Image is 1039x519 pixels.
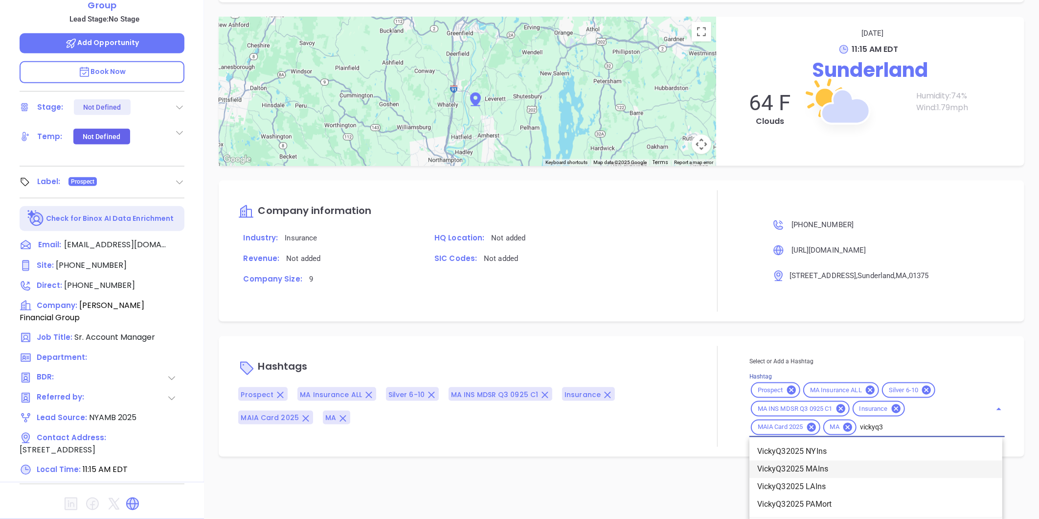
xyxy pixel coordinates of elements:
span: Sr. Account Manager [74,331,155,343]
span: Hashtags [258,360,307,374]
li: VickyQ32025 MAIns [749,461,1002,478]
span: 11:15 AM EDT [852,44,898,55]
li: VickyQ32025 NYIns [749,443,1002,461]
span: [PHONE_NUMBER] [64,280,135,291]
span: Silver 6-10 [388,390,425,400]
span: Insurance [285,234,317,242]
img: Google [221,153,253,166]
img: Ai-Enrich-DaqCidB-.svg [27,210,45,227]
p: Select or Add a Hashtag [749,356,1005,367]
label: Hashtag [749,374,772,380]
li: VickyQ32025 LAIns [749,478,1002,496]
span: Not added [491,234,525,242]
span: Not added [286,254,320,263]
li: VickyQ32025 PAMort [749,496,1002,514]
span: Job Title: [37,332,72,342]
span: Direct : [37,280,62,290]
span: , Sunderland [856,271,894,280]
a: Open this area in Google Maps (opens a new window) [221,153,253,166]
span: MAIA Card 2025 [241,413,298,423]
p: 64 F [726,90,814,116]
span: MA [824,424,845,432]
span: [STREET_ADDRESS] [20,444,95,455]
span: Email: [38,239,61,252]
span: BDR: [37,372,88,384]
span: [PHONE_NUMBER] [791,220,854,229]
div: Stage: [37,100,64,115]
span: Company Size: [243,274,302,284]
div: Not Defined [83,129,120,144]
span: Prospect [241,390,273,400]
div: Label: [37,174,61,189]
div: Not Defined [83,99,121,115]
span: MA [325,413,336,423]
span: 11:15 AM EDT [83,464,128,475]
div: Prospect [751,382,800,398]
span: MAIA Card 2025 [752,424,809,432]
button: Map camera controls [692,135,711,154]
img: Cloud Day [794,58,892,156]
span: Prospect [752,386,789,395]
span: SIC Codes: [434,253,477,263]
span: , 01375 [907,271,929,280]
span: [EMAIL_ADDRESS][DOMAIN_NAME] [64,239,167,251]
span: [URL][DOMAIN_NAME] [791,246,866,255]
p: [DATE] [731,27,1015,40]
button: Toggle fullscreen view [692,22,711,42]
span: Not added [484,254,518,263]
span: MA Insurance ALL [804,386,868,395]
span: [PERSON_NAME] Financial Group [20,300,144,323]
div: MA [823,420,857,435]
span: MA Insurance ALL [300,390,362,400]
div: Insurance [853,401,905,417]
p: Humidity: 74 % [916,90,1015,102]
span: Map data ©2025 Google [593,160,647,165]
button: Clear [989,407,993,411]
span: 9 [309,275,313,283]
span: Site : [37,260,54,270]
span: Company: [37,300,77,310]
p: Check for Binox AI Data Enrichment [46,213,174,224]
div: MAIA Card 2025 [751,420,820,435]
span: Book Now [78,67,126,76]
span: Add Opportunity [65,38,139,47]
p: Wind: 1.79 mph [916,102,1015,114]
p: Clouds [726,116,814,127]
span: , MA [895,271,907,280]
span: Department: [37,352,87,362]
div: MA INS MDSR Q3 0925 C1 [751,401,850,417]
span: MA INS MDSR Q3 0925 C1 [451,390,538,400]
a: Report a map error [674,160,713,165]
span: Insurance [854,405,894,413]
p: Lead Stage: No Stage [24,13,184,25]
a: Company information [238,206,371,217]
span: [STREET_ADDRESS] [790,271,857,280]
span: Prospect [71,176,95,187]
span: Lead Source: [37,412,87,423]
button: Keyboard shortcuts [545,159,587,166]
span: Insurance [565,390,601,400]
span: HQ Location: [434,233,484,243]
a: Terms (opens in new tab) [653,159,668,166]
div: Silver 6-10 [882,382,935,398]
button: Close [992,402,1006,416]
span: Referred by: [37,392,88,404]
span: Industry: [243,233,278,243]
p: Sunderland [726,55,1015,85]
span: Contact Address: [37,432,106,443]
span: MA INS MDSR Q3 0925 C1 [752,405,838,413]
span: Silver 6-10 [883,386,924,395]
span: Local Time: [37,464,81,474]
span: NYAMB 2025 [89,412,136,423]
span: [PHONE_NUMBER] [56,259,127,271]
span: Revenue: [243,253,279,263]
div: MA Insurance ALL [803,382,879,398]
span: Company information [258,204,371,217]
div: Temp: [37,129,63,144]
